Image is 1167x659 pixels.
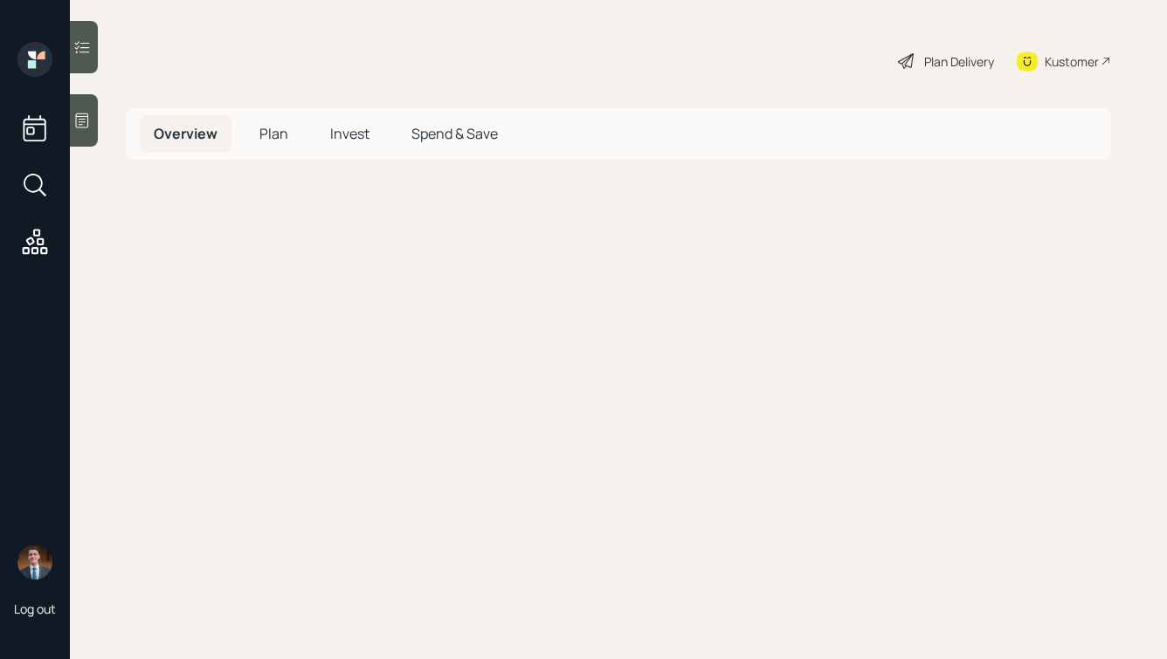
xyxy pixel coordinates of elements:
[411,124,498,143] span: Spend & Save
[1045,52,1099,71] div: Kustomer
[154,124,218,143] span: Overview
[14,601,56,617] div: Log out
[330,124,369,143] span: Invest
[259,124,288,143] span: Plan
[924,52,994,71] div: Plan Delivery
[17,545,52,580] img: hunter_neumayer.jpg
